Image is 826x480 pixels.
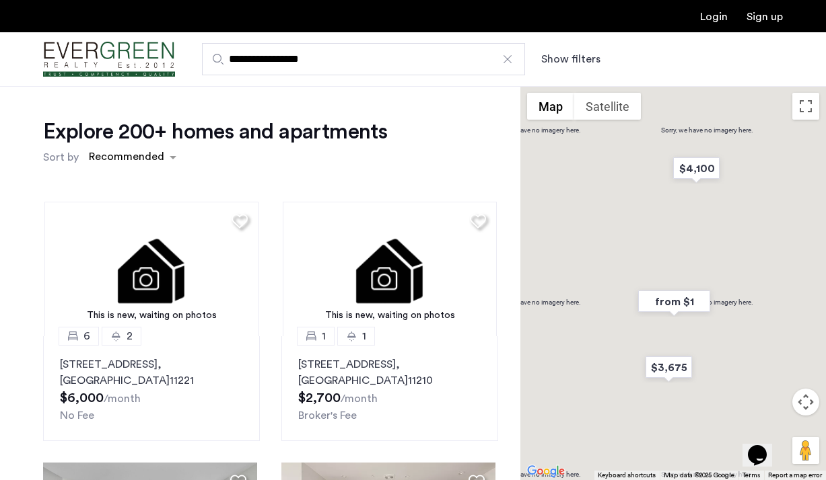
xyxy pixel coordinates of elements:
[664,472,734,479] span: Map data ©2025 Google
[202,43,525,75] input: Apartment Search
[747,11,783,22] a: Registration
[43,34,175,85] a: Cazamio Logo
[524,463,568,480] img: Google
[43,34,175,85] img: logo
[668,153,725,184] div: $4,100
[283,202,497,336] a: This is new, waiting on photos
[44,202,259,336] a: This is new, waiting on photos
[43,336,260,441] a: 62[STREET_ADDRESS], [GEOGRAPHIC_DATA]11221No Fee
[60,391,104,405] span: $6,000
[289,309,490,323] div: This is new, waiting on photos
[44,202,259,336] img: 3.gif
[792,93,819,120] button: Toggle fullscreen view
[298,410,357,421] span: Broker's Fee
[640,352,697,383] div: $3,675
[127,328,133,344] span: 2
[524,463,568,480] a: Open this area in Google Maps (opens a new window)
[82,145,183,169] ng-select: sort-apartment
[700,11,728,22] a: Login
[362,328,366,344] span: 1
[574,93,641,120] button: Show satellite imagery
[541,51,600,67] button: Show or hide filters
[598,471,656,480] button: Keyboard shortcuts
[43,149,79,165] label: Sort by
[281,336,498,441] a: 11[STREET_ADDRESS], [GEOGRAPHIC_DATA]11210Broker's Fee
[743,471,760,480] a: Terms (opens in new tab)
[104,393,141,404] sub: /month
[341,393,378,404] sub: /month
[60,410,94,421] span: No Fee
[768,471,822,480] a: Report a map error
[633,286,716,317] div: from $1
[322,328,326,344] span: 1
[298,356,481,389] p: [STREET_ADDRESS] 11210
[792,389,819,415] button: Map camera controls
[283,202,497,336] img: 3.gif
[83,328,90,344] span: 6
[298,391,341,405] span: $2,700
[43,118,387,145] h1: Explore 200+ homes and apartments
[60,356,243,389] p: [STREET_ADDRESS] 11221
[527,93,574,120] button: Show street map
[792,437,819,464] button: Drag Pegman onto the map to open Street View
[51,309,252,323] div: This is new, waiting on photos
[743,426,786,467] iframe: chat widget
[87,149,164,168] div: Recommended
